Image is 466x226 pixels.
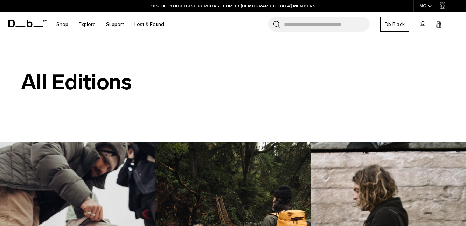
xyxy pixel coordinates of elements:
[56,12,68,37] a: Shop
[106,12,124,37] a: Support
[21,70,336,94] div: All Editions
[134,12,164,37] a: Lost & Found
[151,3,315,9] a: 10% OFF YOUR FIRST PURCHASE FOR DB [DEMOGRAPHIC_DATA] MEMBERS
[51,12,169,37] nav: Main Navigation
[380,17,409,32] a: Db Black
[79,12,96,37] a: Explore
